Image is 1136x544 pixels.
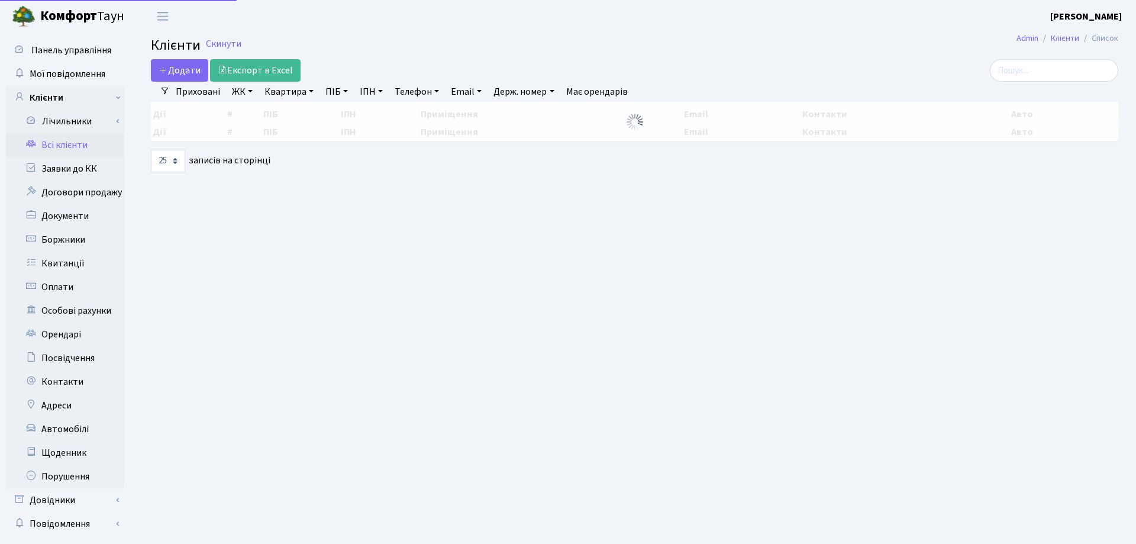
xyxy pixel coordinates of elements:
a: Email [446,82,486,102]
a: ІПН [355,82,388,102]
li: Список [1079,32,1118,45]
a: Особові рахунки [6,299,124,323]
a: Оплати [6,275,124,299]
a: Адреси [6,394,124,417]
a: Панель управління [6,38,124,62]
a: Має орендарів [561,82,632,102]
a: Клієнти [1051,32,1079,44]
a: Приховані [171,82,225,102]
a: Всі клієнти [6,133,124,157]
span: Мої повідомлення [30,67,105,81]
a: Заявки до КК [6,157,124,181]
a: Квартира [260,82,318,102]
a: Експорт в Excel [210,59,301,82]
a: Боржники [6,228,124,252]
a: Скинути [206,38,241,50]
a: Телефон [390,82,444,102]
nav: breadcrumb [999,26,1136,51]
b: Комфорт [40,7,97,25]
a: Admin [1016,32,1038,44]
label: записів на сторінці [151,150,270,172]
a: Щоденник [6,441,124,465]
a: Довідники [6,488,124,512]
a: Додати [151,59,208,82]
b: [PERSON_NAME] [1050,10,1122,23]
a: Документи [6,204,124,228]
a: Автомобілі [6,417,124,441]
button: Переключити навігацію [148,7,177,26]
a: Клієнти [6,86,124,110]
a: Посвідчення [6,346,124,370]
img: logo.png [12,5,35,28]
a: Мої повідомлення [6,62,124,86]
a: Повідомлення [6,512,124,536]
a: [PERSON_NAME] [1050,9,1122,24]
span: Клієнти [151,35,201,56]
a: Орендарі [6,323,124,346]
a: Лічильники [14,110,124,133]
span: Панель управління [31,44,111,57]
input: Пошук... [990,59,1118,82]
a: Договори продажу [6,181,124,204]
a: Квитанції [6,252,124,275]
a: Контакти [6,370,124,394]
span: Додати [159,64,201,77]
a: ЖК [227,82,257,102]
img: Обробка... [625,112,644,131]
span: Таун [40,7,124,27]
select: записів на сторінці [151,150,185,172]
a: ПІБ [321,82,353,102]
a: Порушення [6,465,124,488]
a: Держ. номер [489,82,559,102]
